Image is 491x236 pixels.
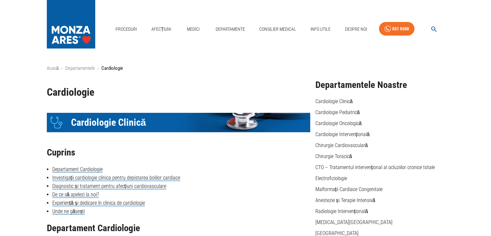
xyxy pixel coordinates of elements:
a: Departamente [213,23,248,36]
a: Info Utile [308,23,333,36]
li: › [61,65,63,72]
a: Despre Noi [343,23,370,36]
a: Acasă [47,65,59,71]
a: Departament Cardiologie [52,166,103,173]
a: 031 9300 [379,22,414,36]
a: De ce să apelezi la noi? [52,191,99,198]
a: CTO – Tratamentul intervențional al ocluziilor cronice totale [315,164,435,170]
li: › [97,65,99,72]
a: Afecțiuni [149,23,174,36]
h1: Cardiologie [47,87,310,98]
a: [MEDICAL_DATA][GEOGRAPHIC_DATA] [315,219,393,225]
h2: Departament Cardiologie [47,223,310,233]
a: Proceduri [113,23,139,36]
a: Cardiologie Clinică [315,98,353,104]
a: Cardiologie Intervențională [315,131,370,137]
a: Electrofiziologie [315,175,347,181]
a: Departamentele [65,65,95,71]
span: Cardiologie Clinică [71,116,146,129]
a: Cardiologie Pediatrică [315,109,360,115]
nav: breadcrumb [47,65,445,72]
a: Consilier Medical [257,23,299,36]
h2: Departamentele Noastre [315,80,445,90]
a: Radiologie Intervențională [315,208,368,214]
a: Medici [183,23,204,36]
a: Chirurgie Toracică [315,153,352,159]
div: 031 9300 [392,25,409,33]
a: Chirurgie Cardiovasculară [315,142,368,148]
h2: Cuprins [47,147,310,158]
a: Malformații Cardiace Congenitale [315,186,383,192]
a: Anestezie și Terapie Intensivă [315,197,375,203]
a: Cardiologie Oncologică [315,120,362,126]
a: Diagnostic și tratament pentru afecțiuni cardiovasculare [52,183,166,189]
a: Unde ne găsești [52,208,85,215]
a: Investigații cardiologie clinica pentru depistarea bolilor cardiace [52,175,180,181]
div: Icon [47,113,66,132]
a: Experiență și dedicare în clinica de cardiologie [52,200,145,206]
p: Cardiologie [101,65,123,72]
